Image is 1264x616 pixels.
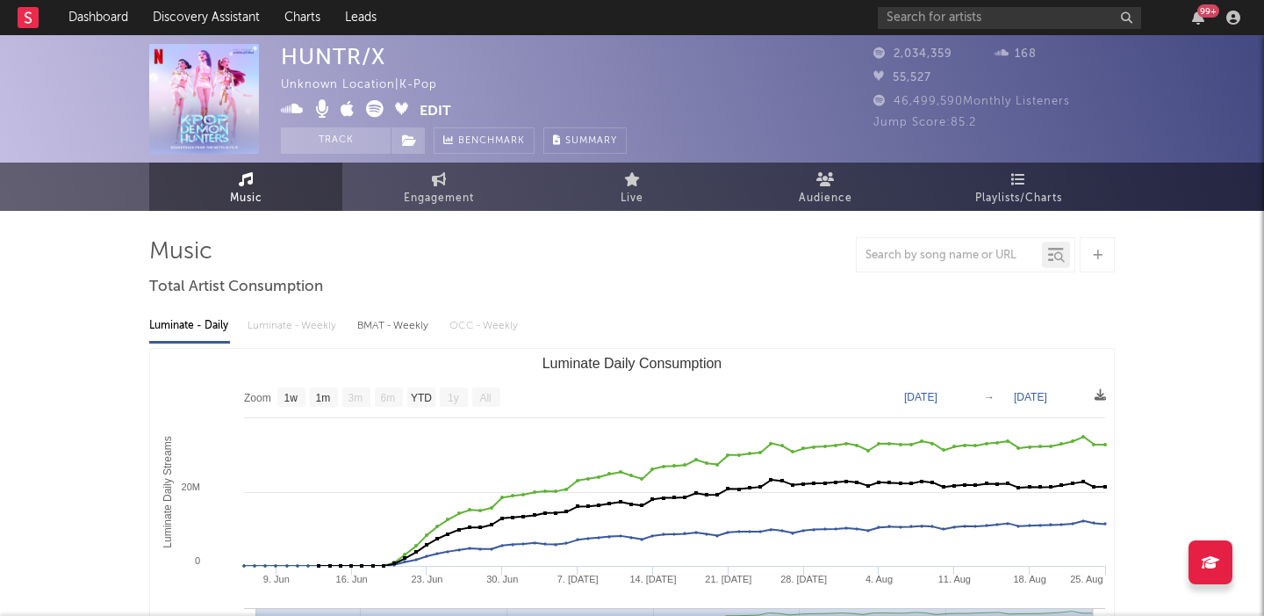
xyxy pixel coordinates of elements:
[729,163,922,211] a: Audience
[565,136,617,146] span: Summary
[195,555,200,566] text: 0
[938,574,971,584] text: 11. Aug
[182,482,200,492] text: 20M
[865,574,893,584] text: 4. Aug
[411,392,432,404] text: YTD
[348,392,363,404] text: 3m
[873,72,931,83] span: 55,527
[336,574,368,584] text: 16. Jun
[995,48,1037,60] span: 168
[629,574,676,584] text: 14. [DATE]
[799,188,852,209] span: Audience
[1197,4,1219,18] div: 99 +
[878,7,1141,29] input: Search for artists
[162,436,174,547] text: Luminate Daily Streams
[263,574,290,584] text: 9. Jun
[873,96,1070,107] span: 46,499,590 Monthly Listeners
[381,392,396,404] text: 6m
[458,131,525,152] span: Benchmark
[557,574,599,584] text: 7. [DATE]
[873,48,952,60] span: 2,034,359
[542,356,722,371] text: Luminate Daily Consumption
[404,188,474,209] span: Engagement
[230,188,262,209] span: Music
[543,127,627,154] button: Summary
[316,392,331,404] text: 1m
[1014,391,1047,403] text: [DATE]
[149,311,230,341] div: Luminate - Daily
[411,574,442,584] text: 23. Jun
[535,163,729,211] a: Live
[281,44,385,69] div: HUNTR/X
[479,392,491,404] text: All
[705,574,751,584] text: 21. [DATE]
[149,163,342,211] a: Music
[281,75,457,96] div: Unknown Location | K-Pop
[857,249,1042,263] input: Search by song name or URL
[873,117,976,128] span: Jump Score: 85.2
[1070,574,1102,584] text: 25. Aug
[244,392,271,404] text: Zoom
[284,392,298,404] text: 1w
[975,188,1062,209] span: Playlists/Charts
[621,188,643,209] span: Live
[281,127,391,154] button: Track
[1013,574,1045,584] text: 18. Aug
[357,311,432,341] div: BMAT - Weekly
[149,277,323,298] span: Total Artist Consumption
[434,127,535,154] a: Benchmark
[904,391,937,403] text: [DATE]
[486,574,518,584] text: 30. Jun
[420,100,451,122] button: Edit
[1192,11,1204,25] button: 99+
[984,391,995,403] text: →
[342,163,535,211] a: Engagement
[922,163,1115,211] a: Playlists/Charts
[448,392,459,404] text: 1y
[780,574,827,584] text: 28. [DATE]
